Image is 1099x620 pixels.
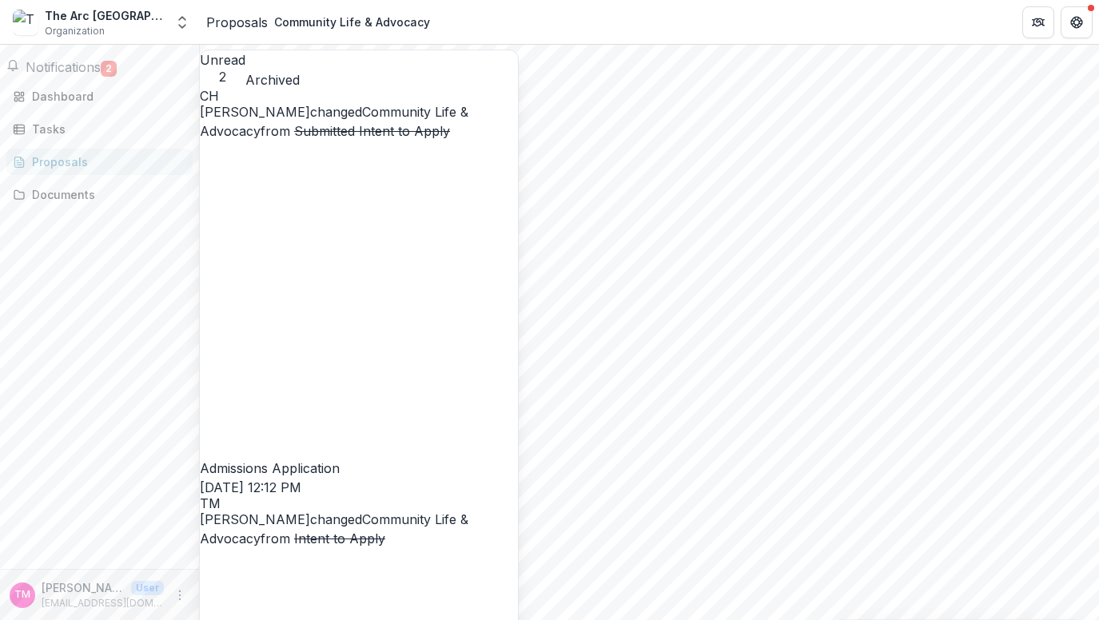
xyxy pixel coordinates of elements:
[13,10,38,35] img: The Arc Eastern Connecticut
[170,586,189,605] button: More
[6,58,117,77] button: Notifications2
[1022,6,1054,38] button: Partners
[206,13,268,32] a: Proposals
[200,89,518,102] div: Carli Herz
[294,123,450,139] s: Submitted Intent to Apply
[200,511,310,527] span: [PERSON_NAME]
[6,116,193,142] a: Tasks
[200,479,1099,498] div: Saved a few seconds ago ( Today @ 10:29am )
[32,186,180,203] div: Documents
[200,497,518,510] div: Thomas McKenna
[171,6,193,38] button: Open entity switcher
[14,590,30,600] div: Thomas McKenna
[200,104,310,120] span: [PERSON_NAME]
[32,121,180,137] div: Tasks
[294,531,385,546] s: Intent to Apply
[6,181,193,208] a: Documents
[200,478,518,497] p: [DATE] 12:12 PM
[245,70,300,89] button: Archived
[1061,6,1093,38] button: Get Help
[42,579,125,596] p: [PERSON_NAME]
[200,50,245,85] button: Unread
[26,59,101,75] span: Notifications
[200,70,245,85] span: 2
[206,10,436,34] nav: breadcrumb
[42,596,164,610] p: [EMAIL_ADDRESS][DOMAIN_NAME]
[274,14,430,30] div: Community Life & Advocacy
[45,24,105,38] span: Organization
[101,61,117,77] span: 2
[131,581,164,595] p: User
[32,153,180,170] div: Proposals
[6,149,193,175] a: Proposals
[200,460,340,476] span: Admissions Application
[200,102,518,478] p: changed from
[45,7,165,24] div: The Arc [GEOGRAPHIC_DATA][US_STATE]
[6,83,193,109] a: Dashboard
[32,88,180,105] div: Dashboard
